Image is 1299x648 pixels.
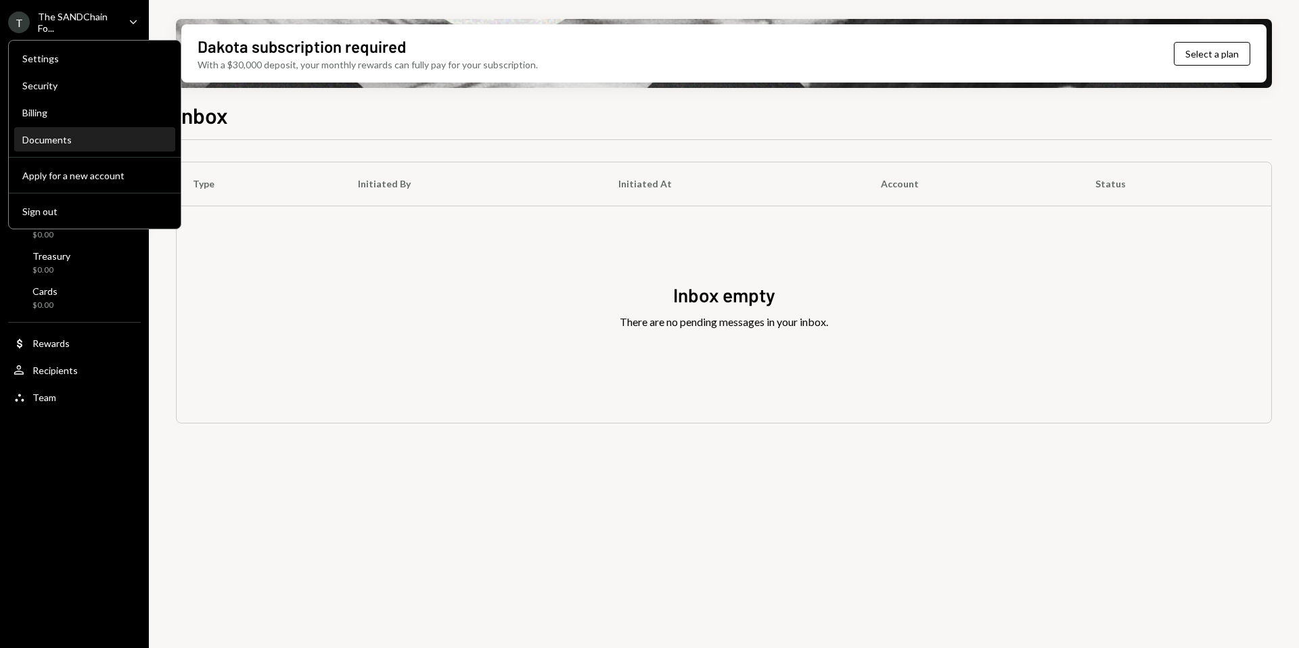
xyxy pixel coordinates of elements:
[673,282,775,308] div: Inbox empty
[198,57,538,72] div: With a $30,000 deposit, your monthly rewards can fully pay for your subscription.
[22,206,167,217] div: Sign out
[14,127,175,152] a: Documents
[32,229,65,241] div: $0.00
[602,162,865,206] th: Initiated At
[32,392,56,403] div: Team
[14,73,175,97] a: Security
[1079,162,1271,206] th: Status
[22,170,167,181] div: Apply for a new account
[22,134,167,145] div: Documents
[14,200,175,224] button: Sign out
[22,107,167,118] div: Billing
[8,358,141,382] a: Recipients
[8,11,30,33] div: T
[8,246,141,279] a: Treasury$0.00
[32,365,78,376] div: Recipients
[32,300,58,311] div: $0.00
[14,100,175,124] a: Billing
[14,46,175,70] a: Settings
[8,385,141,409] a: Team
[8,331,141,355] a: Rewards
[8,281,141,314] a: Cards$0.00
[177,162,342,206] th: Type
[22,80,167,91] div: Security
[38,11,118,34] div: The SANDChain Fo...
[14,164,175,188] button: Apply for a new account
[1174,42,1250,66] button: Select a plan
[342,162,602,206] th: Initiated By
[865,162,1079,206] th: Account
[32,250,70,262] div: Treasury
[32,285,58,297] div: Cards
[176,101,228,129] h1: Inbox
[620,314,828,330] div: There are no pending messages in your inbox.
[198,35,406,57] div: Dakota subscription required
[32,338,70,349] div: Rewards
[22,53,167,64] div: Settings
[32,264,70,276] div: $0.00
